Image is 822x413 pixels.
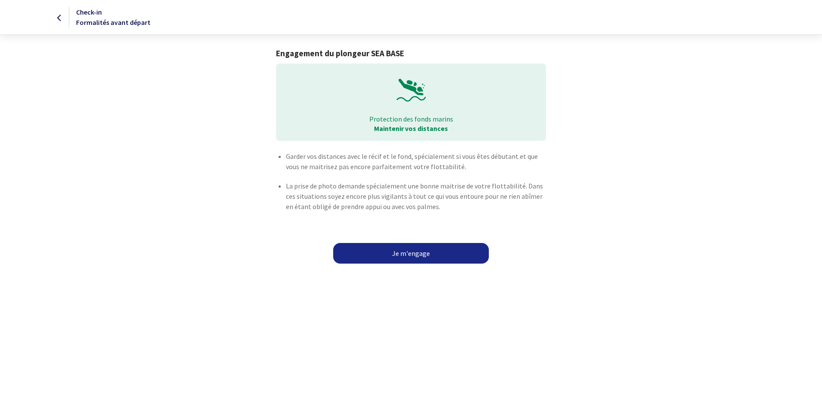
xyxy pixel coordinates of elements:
[276,49,546,58] h1: Engagement du plongeur SEA BASE
[286,151,546,172] p: Garder vos distances avec le récif et le fond, spécialement si vous êtes débutant et que vous ne ...
[333,243,489,264] a: Je m'engage
[374,124,448,133] strong: Maintenir vos distances
[76,8,150,27] span: Check-in Formalités avant départ
[282,114,540,124] p: Protection des fonds marins
[286,181,546,212] p: La prise de photo demande spécialement une bonne maitrise de votre flottabilité. Dans ces situati...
